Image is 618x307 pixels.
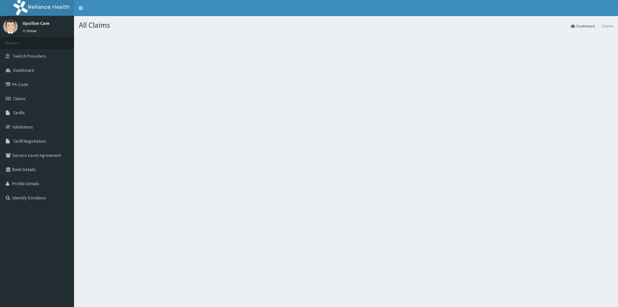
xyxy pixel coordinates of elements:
[13,53,46,59] span: Switch Providers
[13,96,26,101] span: Claims
[595,23,613,29] li: Claims
[3,19,18,34] img: User Image
[23,29,38,33] a: Online
[79,21,613,29] h1: All Claims
[13,110,25,116] span: Tariffs
[13,138,46,144] span: Tariff Negotiation
[13,67,34,73] span: Dashboard
[23,21,49,25] p: Upsillon Care
[571,23,595,29] a: Dashboard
